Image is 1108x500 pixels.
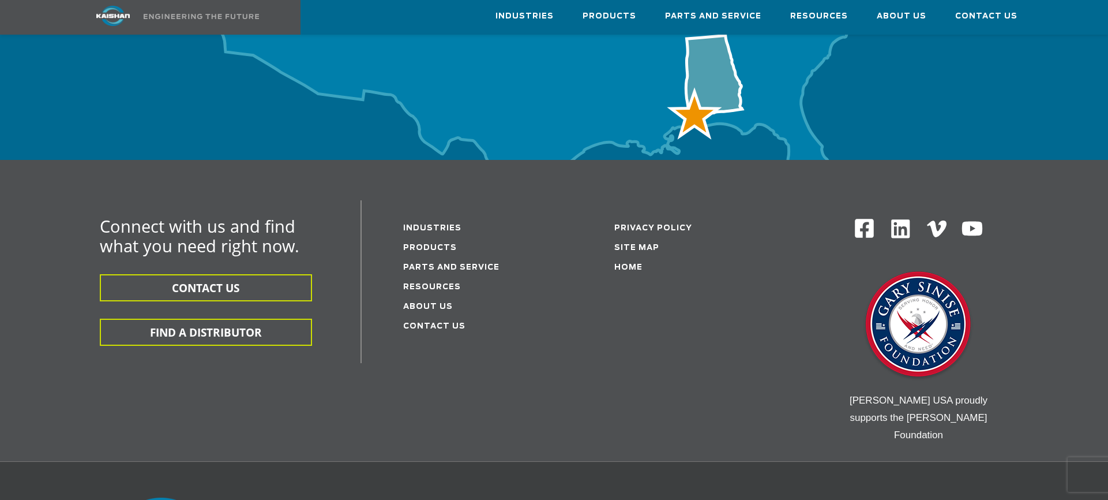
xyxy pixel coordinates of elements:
span: [PERSON_NAME] USA proudly supports the [PERSON_NAME] Foundation [850,395,987,441]
span: Connect with us and find what you need right now. [100,215,299,257]
a: Resources [790,1,848,32]
a: Products [583,1,636,32]
button: FIND A DISTRIBUTOR [100,319,312,346]
span: Resources [790,10,848,23]
a: Parts and Service [665,1,761,32]
img: Facebook [854,218,875,239]
img: Engineering the future [144,14,259,19]
img: kaishan logo [70,6,156,26]
a: Site Map [614,244,659,252]
button: CONTACT US [100,274,312,301]
a: Products [403,244,457,252]
a: Industries [495,1,554,32]
a: Resources [403,283,461,291]
img: Linkedin [889,218,912,240]
a: Parts and service [403,264,499,271]
a: Industries [403,225,461,232]
span: About Us [877,10,926,23]
span: Contact Us [955,10,1017,23]
a: About Us [403,303,453,311]
a: About Us [877,1,926,32]
img: Gary Sinise Foundation [861,268,976,383]
a: Contact Us [403,323,465,330]
span: Parts and Service [665,10,761,23]
a: Contact Us [955,1,1017,32]
img: Vimeo [927,221,947,237]
a: Home [614,264,643,271]
span: Products [583,10,636,23]
img: Youtube [961,218,983,240]
a: Privacy Policy [614,225,692,232]
span: Industries [495,10,554,23]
